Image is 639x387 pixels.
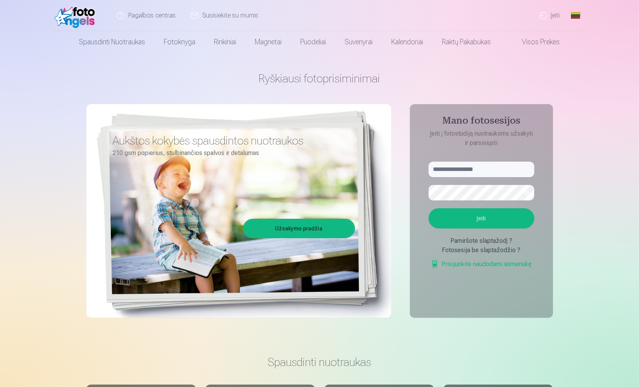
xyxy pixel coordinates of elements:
[155,31,205,53] a: Fotoknyga
[429,236,534,246] div: Pamiršote slaptažodį ?
[54,3,99,28] img: /fa2
[113,148,349,159] p: 210 gsm popierius, stulbinančios spalvos ir detalumas
[113,134,349,148] h3: Aukštos kokybės spausdintos nuotraukos
[336,31,382,53] a: Suvenyrai
[501,31,569,53] a: Visos prekės
[421,129,542,148] p: Įeiti į fotostudiją nuotraukoms užsakyti ir parsisiųsti
[431,260,532,269] a: Prisijunkite naudodami asmenukę
[70,31,155,53] a: Spausdinti nuotraukas
[382,31,433,53] a: Kalendoriai
[429,246,534,255] div: Fotosesija be slaptažodžio ?
[429,208,534,228] button: Įeiti
[433,31,501,53] a: Raktų pakabukas
[246,31,291,53] a: Magnetai
[291,31,336,53] a: Puodeliai
[205,31,246,53] a: Rinkiniai
[421,115,542,129] h4: Mano fotosesijos
[93,355,547,369] h3: Spausdinti nuotraukas
[244,220,354,237] a: Užsakymo pradžia
[86,71,553,85] h1: Ryškiausi fotoprisiminimai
